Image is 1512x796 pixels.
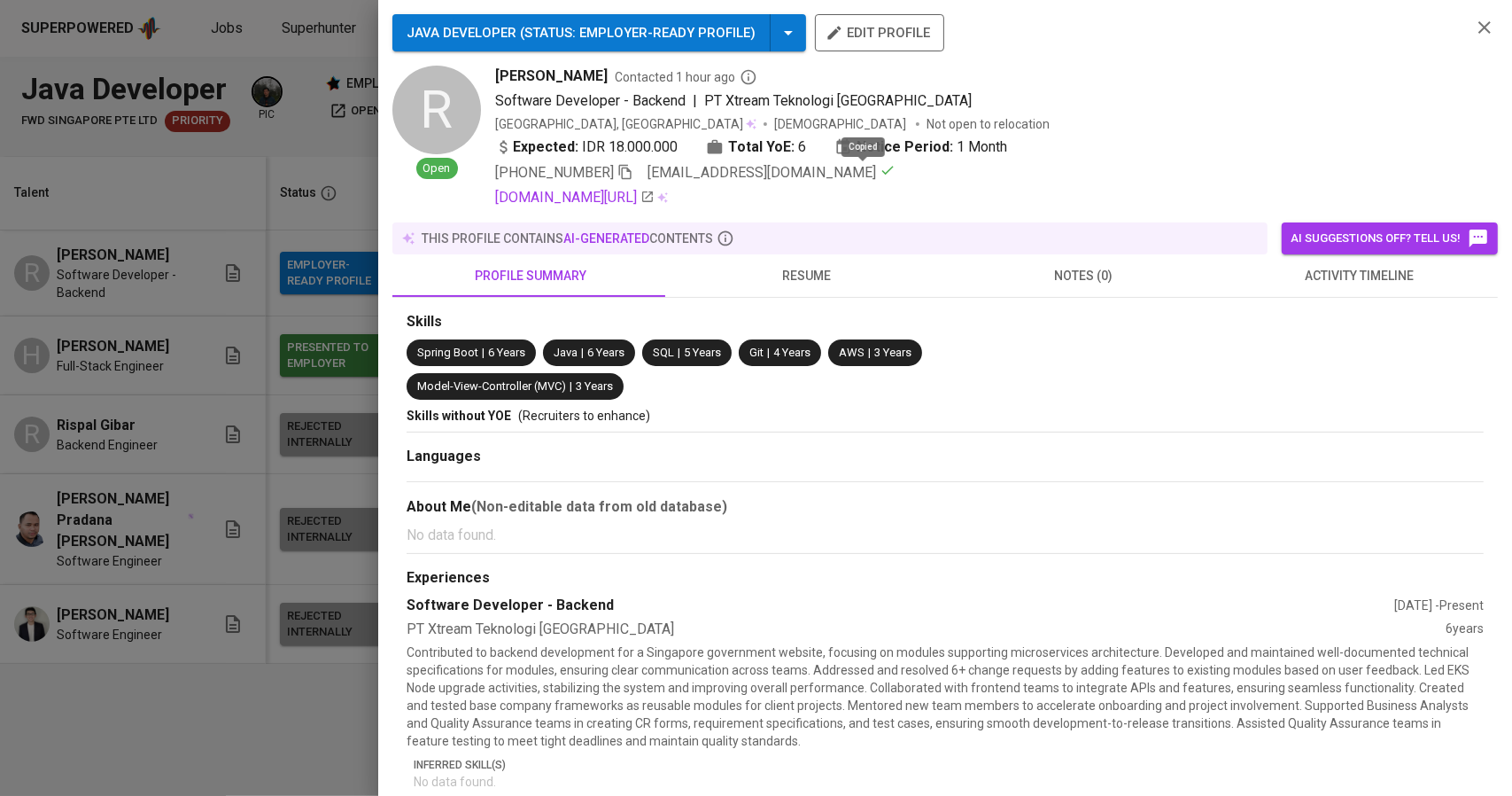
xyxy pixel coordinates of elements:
[495,66,608,87] span: [PERSON_NAME]
[653,346,674,359] span: SQL
[407,644,1484,750] p: Contributed to backend development for a Singapore government website, focusing on modules suppor...
[927,115,1050,133] p: Not open to relocation
[414,773,1484,791] p: No data found.
[488,346,525,359] span: 6 Years
[495,115,756,133] div: [GEOGRAPHIC_DATA], [GEOGRAPHIC_DATA]
[615,68,757,86] span: Contacted 1 hour ago
[678,345,680,362] span: |
[773,346,810,359] span: 4 Years
[693,90,697,112] span: |
[1291,228,1489,249] span: AI suggestions off? Tell us!
[414,757,1484,773] p: Inferred Skill(s)
[839,346,865,359] span: AWS
[563,231,649,246] span: AI-generated
[647,164,876,181] span: [EMAIL_ADDRESS][DOMAIN_NAME]
[407,620,1446,640] div: PT Xtream Teknologi [GEOGRAPHIC_DATA]
[728,137,795,158] b: Total YoE:
[518,409,650,423] span: (Recruiters to enhance)
[407,496,1484,518] div: About Me
[407,525,1484,546] p: No data found.
[581,345,584,362] span: |
[407,596,1394,616] div: Software Developer - Backend
[482,345,485,362] span: |
[407,447,1484,467] div: Languages
[495,164,614,181] span: [PHONE_NUMBER]
[1394,597,1484,614] div: [DATE] - Present
[815,25,944,39] a: edit profile
[407,409,511,423] span: Skills without YOE
[417,379,566,393] span: Model-View-Controller (MVC)
[422,230,713,247] p: this profile contains contents
[471,498,727,515] b: (Non-editable data from old database)
[874,346,911,359] span: 3 Years
[407,25,516,41] span: JAVA DEVELOPER
[392,66,481,154] div: R
[513,137,578,158] b: Expected:
[740,68,757,86] svg: By Batam recruiter
[798,137,806,158] span: 6
[416,160,458,177] span: Open
[495,187,655,208] a: [DOMAIN_NAME][URL]
[1282,222,1498,254] button: AI suggestions off? Tell us!
[868,345,871,362] span: |
[570,378,572,395] span: |
[520,25,756,41] span: ( STATUS : Employer-Ready Profile )
[815,14,944,51] button: edit profile
[417,346,478,359] span: Spring Boot
[829,21,930,44] span: edit profile
[774,115,909,133] span: [DEMOGRAPHIC_DATA]
[1446,620,1484,640] div: 6 years
[749,346,764,359] span: Git
[767,345,770,362] span: |
[407,312,1484,332] div: Skills
[495,92,686,109] span: Software Developer - Backend
[1232,265,1487,287] span: activity timeline
[834,137,1007,158] div: 1 Month
[956,265,1211,287] span: notes (0)
[857,137,953,158] b: Notice Period:
[679,265,934,287] span: resume
[403,265,658,287] span: profile summary
[407,568,1484,589] div: Experiences
[495,137,678,158] div: IDR 18.000.000
[587,346,624,359] span: 6 Years
[392,14,806,51] button: JAVA DEVELOPER (STATUS: Employer-Ready Profile)
[554,346,578,359] span: Java
[576,379,613,393] span: 3 Years
[704,92,972,109] span: PT Xtream Teknologi [GEOGRAPHIC_DATA]
[684,346,721,359] span: 5 Years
